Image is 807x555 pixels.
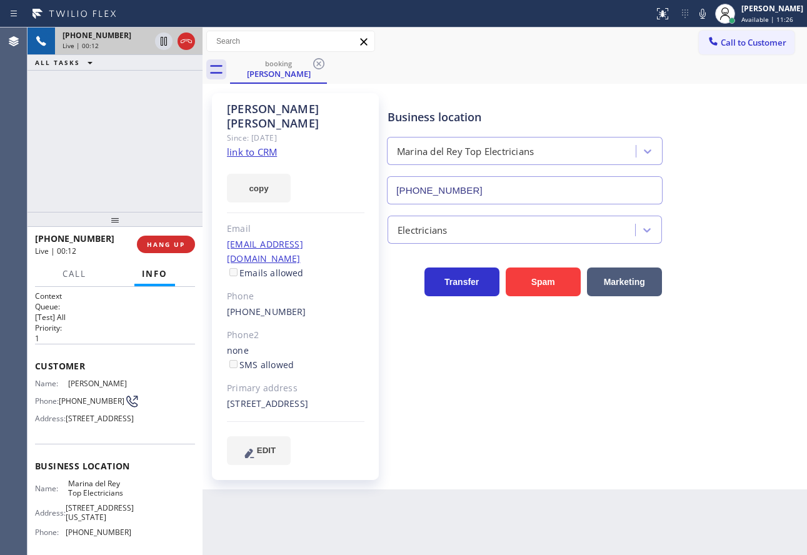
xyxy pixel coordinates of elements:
a: [PHONE_NUMBER] [227,306,306,317]
div: Marina del Rey Top Electricians [397,144,534,159]
button: Call [55,262,94,286]
h2: Queue: [35,301,195,312]
div: [STREET_ADDRESS] [227,397,364,411]
span: HANG UP [147,240,185,249]
span: Call to Customer [721,37,786,48]
div: Business location [388,109,662,126]
label: SMS allowed [227,359,294,371]
a: link to CRM [227,146,277,158]
span: Live | 00:12 [35,246,76,256]
button: HANG UP [137,236,195,253]
button: Transfer [424,267,499,296]
div: booking [231,59,326,68]
a: [EMAIL_ADDRESS][DOMAIN_NAME] [227,238,303,264]
span: Phone: [35,527,66,537]
button: Mute [694,5,711,22]
div: [PERSON_NAME] [PERSON_NAME] [227,102,364,131]
span: ALL TASKS [35,58,80,67]
div: Email [227,222,364,236]
div: Phone [227,289,364,304]
span: Name: [35,484,68,493]
div: [PERSON_NAME] [741,3,803,14]
button: ALL TASKS [28,55,105,70]
span: Customer [35,360,195,372]
span: [STREET_ADDRESS] [66,414,134,423]
div: Phone2 [227,328,364,342]
button: Hang up [178,32,195,50]
span: [PERSON_NAME] [68,379,131,388]
span: Info [142,268,168,279]
div: Since: [DATE] [227,131,364,145]
input: Phone Number [387,176,663,204]
button: Spam [506,267,581,296]
div: none [227,344,364,372]
input: SMS allowed [229,360,238,368]
button: Info [134,262,175,286]
span: Call [63,268,86,279]
label: Emails allowed [227,267,304,279]
p: [Test] All [35,312,195,322]
span: Live | 00:12 [63,41,99,50]
button: Call to Customer [699,31,794,54]
span: Business location [35,460,195,472]
span: [PHONE_NUMBER] [66,527,131,537]
span: Phone: [35,396,59,406]
span: Address: [35,508,66,517]
span: EDIT [257,446,276,455]
span: Available | 11:26 [741,15,793,24]
span: Name: [35,379,68,388]
div: [PERSON_NAME] [231,68,326,79]
span: [PHONE_NUMBER] [59,396,124,406]
h1: Context [35,291,195,301]
span: [PHONE_NUMBER] [63,30,131,41]
div: Scott Morgan [231,56,326,82]
span: [PHONE_NUMBER] [35,232,114,244]
span: Address: [35,414,66,423]
input: Emails allowed [229,268,238,276]
button: copy [227,174,291,202]
span: [STREET_ADDRESS][US_STATE] [66,503,134,522]
p: 1 [35,333,195,344]
div: Primary address [227,381,364,396]
button: EDIT [227,436,291,465]
button: Marketing [587,267,662,296]
span: Marina del Rey Top Electricians [68,479,131,498]
input: Search [207,31,374,51]
div: Electricians [398,222,447,237]
h2: Priority: [35,322,195,333]
button: Hold Customer [155,32,173,50]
